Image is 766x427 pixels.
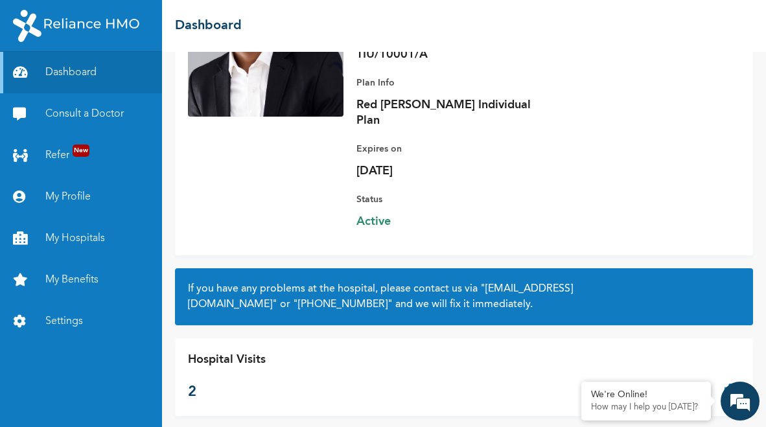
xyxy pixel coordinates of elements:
p: Plan Info [356,75,538,91]
div: Chat with us now [67,73,218,89]
span: We're online! [75,143,179,274]
p: TIU/10001/A [356,47,538,62]
p: Hospital Visits [188,351,266,369]
img: RelianceHMO's Logo [13,10,139,42]
h2: Dashboard [175,16,242,36]
textarea: Type your message and hit 'Enter' [6,314,247,359]
span: New [73,144,89,157]
p: [DATE] [356,163,538,179]
p: 2 [188,382,266,403]
span: Conversation [6,382,127,391]
p: Red [PERSON_NAME] Individual Plan [356,97,538,128]
div: Minimize live chat window [213,6,244,38]
img: d_794563401_company_1708531726252_794563401 [24,65,52,97]
p: Status [356,192,538,207]
div: We're Online! [591,389,701,400]
div: FAQs [127,359,248,399]
p: How may I help you today? [591,402,701,413]
h2: If you have any problems at the hospital, please contact us via or and we will fix it immediately. [188,281,740,312]
span: Active [356,214,538,229]
p: Expires on [356,141,538,157]
a: "[PHONE_NUMBER]" [293,299,393,310]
